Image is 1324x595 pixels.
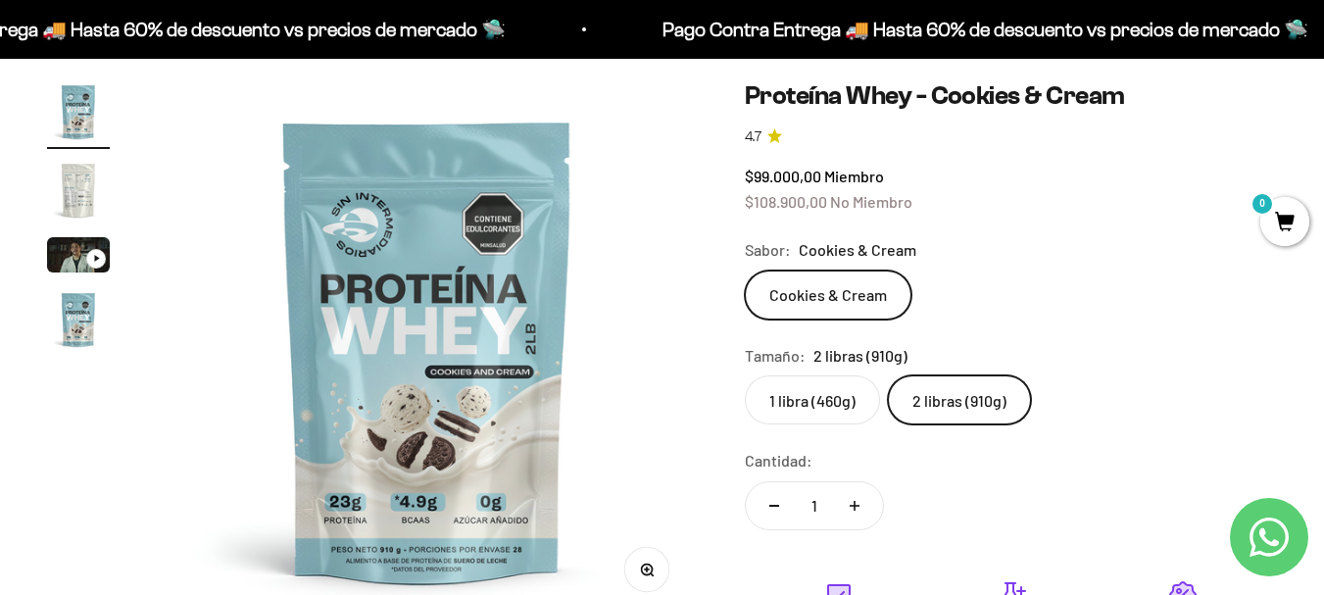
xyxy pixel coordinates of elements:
[745,343,806,369] legend: Tamaño:
[1250,192,1274,216] mark: 0
[745,192,827,211] span: $108.900,00
[745,126,1277,148] a: 4.74.7 de 5.0 estrellas
[824,167,884,185] span: Miembro
[47,80,110,143] img: Proteína Whey - Cookies & Cream
[746,482,803,529] button: Reducir cantidad
[830,192,912,211] span: No Miembro
[1260,213,1309,234] a: 0
[745,167,821,185] span: $99.000,00
[47,159,110,227] button: Ir al artículo 2
[661,14,1306,45] p: Pago Contra Entrega 🚚 Hasta 60% de descuento vs precios de mercado 🛸
[826,482,883,529] button: Aumentar cantidad
[47,288,110,357] button: Ir al artículo 4
[47,80,110,149] button: Ir al artículo 1
[745,80,1277,111] h1: Proteína Whey - Cookies & Cream
[47,159,110,222] img: Proteína Whey - Cookies & Cream
[813,343,907,369] span: 2 libras (910g)
[47,237,110,278] button: Ir al artículo 3
[745,237,791,263] legend: Sabor:
[47,288,110,351] img: Proteína Whey - Cookies & Cream
[745,448,812,473] label: Cantidad:
[745,126,761,148] span: 4.7
[799,237,916,263] span: Cookies & Cream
